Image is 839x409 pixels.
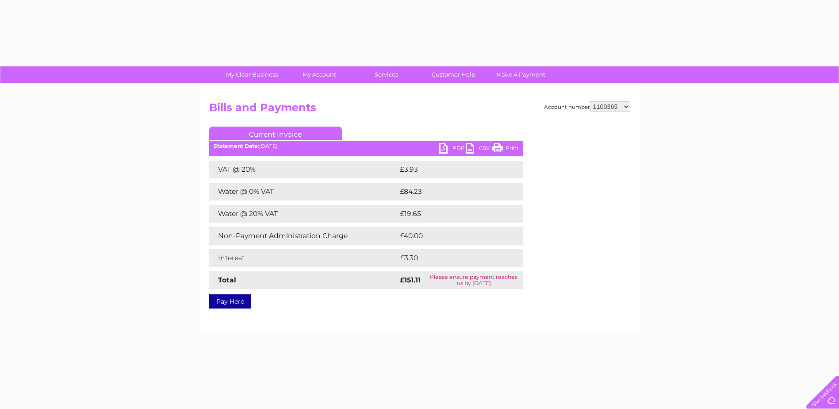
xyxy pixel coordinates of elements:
a: My Account [283,66,356,83]
td: Water @ 20% VAT [209,205,398,223]
td: Water @ 0% VAT [209,183,398,201]
strong: £151.11 [400,276,421,284]
a: Pay Here [209,294,251,309]
td: £19.65 [398,205,505,223]
div: Account number [544,101,630,112]
a: PDF [439,143,466,156]
td: Please ensure payment reaches us by [DATE] [425,271,523,289]
a: CSV [466,143,492,156]
td: £40.00 [398,227,506,245]
a: Services [350,66,423,83]
strong: Total [218,276,236,284]
td: Interest [209,249,398,267]
td: £3.30 [398,249,502,267]
h2: Bills and Payments [209,101,630,118]
b: Statement Date: [214,143,259,149]
td: Non-Payment Administration Charge [209,227,398,245]
a: My Clear Business [215,66,288,83]
a: Make A Payment [484,66,557,83]
a: Current Invoice [209,127,342,140]
td: VAT @ 20% [209,161,398,178]
a: Customer Help [417,66,490,83]
div: [DATE] [209,143,523,149]
a: Print [492,143,519,156]
td: £84.23 [398,183,505,201]
td: £3.93 [398,161,502,178]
